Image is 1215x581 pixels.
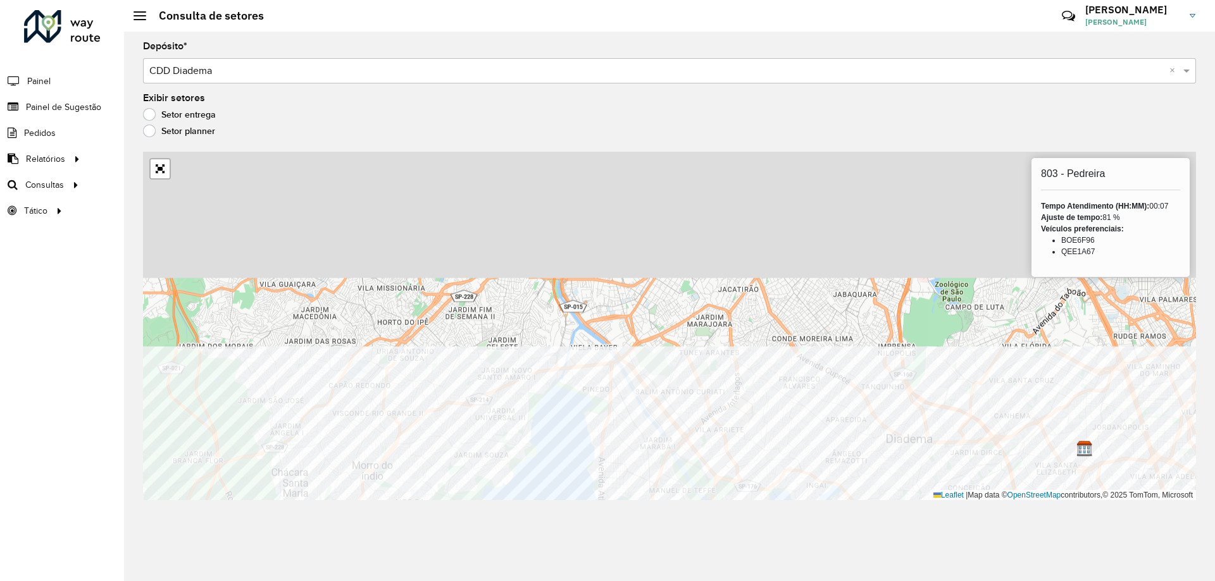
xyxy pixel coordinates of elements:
span: Consultas [25,178,64,192]
span: Tático [24,204,47,217]
strong: Veículos preferenciais: [1041,224,1124,233]
div: 81 % [1041,212,1180,223]
h6: 803 - Pedreira [1041,168,1180,180]
strong: Tempo Atendimento (HH:MM): [1041,202,1149,211]
h3: [PERSON_NAME] [1085,4,1180,16]
label: Depósito [143,39,187,54]
label: Exibir setores [143,90,205,106]
h2: Consulta de setores [146,9,264,23]
span: Painel [27,75,51,88]
span: [PERSON_NAME] [1085,16,1180,28]
span: | [966,491,968,499]
label: Setor planner [143,125,215,137]
li: QEE1A67 [1061,246,1180,257]
span: Clear all [1169,63,1180,78]
a: Leaflet [933,491,964,499]
div: Map data © contributors,© 2025 TomTom, Microsoft [930,490,1196,501]
span: Relatórios [26,152,65,166]
a: Contato Rápido [1055,3,1082,30]
strong: Ajuste de tempo: [1041,213,1102,222]
li: BOE6F96 [1061,235,1180,246]
div: 00:07 [1041,200,1180,212]
label: Setor entrega [143,108,216,121]
a: OpenStreetMap [1007,491,1061,499]
span: Painel de Sugestão [26,101,101,114]
a: Abrir mapa em tela cheia [151,159,170,178]
span: Pedidos [24,126,56,140]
